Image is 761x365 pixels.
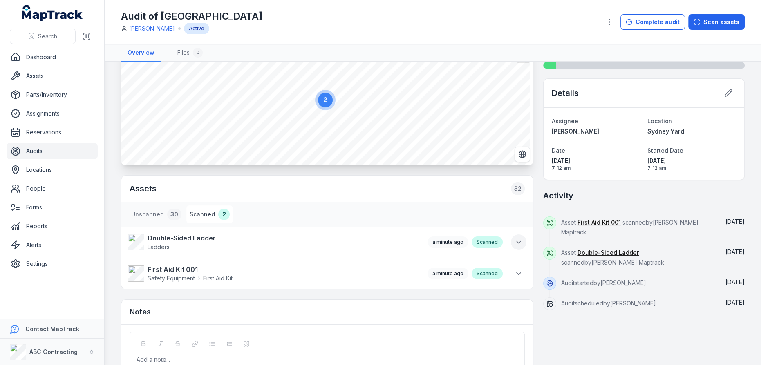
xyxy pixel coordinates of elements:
a: Reports [7,218,98,234]
button: Scanned2 [186,205,233,223]
a: MapTrack [22,5,83,21]
a: Parts/Inventory [7,87,98,103]
strong: Double-Sided Ladder [148,233,216,243]
span: Date [552,147,565,154]
span: Started Date [647,147,683,154]
time: 03/10/2025, 7:12:14 am [552,157,640,171]
span: a minute ago [432,270,463,276]
h1: Audit of [GEOGRAPHIC_DATA] [121,10,262,23]
span: [DATE] [725,248,745,255]
button: Unscanned30 [128,205,185,223]
a: Alerts [7,237,98,253]
div: 0 [193,48,203,58]
a: Files0 [171,45,209,62]
a: Audits [7,143,98,159]
span: First Aid Kit [203,274,233,283]
h3: Notes [130,306,151,318]
span: [DATE] [725,218,745,225]
span: [DATE] [552,157,640,165]
a: Assignments [7,105,98,122]
span: Sydney Yard [647,128,684,135]
a: People [7,180,98,197]
span: Safety Equipment [148,274,195,283]
button: Search [10,29,76,44]
span: Ladders [148,243,170,250]
time: 03/10/2025, 11:44:01 pm [725,218,745,225]
span: Audit started by [PERSON_NAME] [561,279,646,286]
h2: Details [552,87,579,99]
a: First Aid Kit 001Safety EquipmentFirst Aid Kit [128,265,419,283]
canvas: Map [121,35,530,165]
a: Dashboard [7,49,98,65]
div: 2 [218,209,230,220]
a: Settings [7,256,98,272]
div: 32 [511,182,525,195]
a: Double-Sided Ladder [577,249,639,257]
button: Complete audit [620,14,685,30]
span: 7:12 am [647,165,736,171]
button: Switch to Satellite View [515,147,530,162]
h2: Assets [130,182,525,195]
time: 03/10/2025, 11:44:02 pm [432,270,463,276]
h2: Activity [543,190,573,201]
time: 03/10/2025, 11:44:01 pm [432,239,463,245]
strong: First Aid Kit 001 [148,265,233,274]
time: 03/10/2025, 7:12:14 am [725,299,745,306]
span: Audit scheduled by [PERSON_NAME] [561,300,656,307]
strong: ABC Contracting [29,348,78,355]
div: Active [184,23,209,34]
a: Double-Sided LadderLadders [128,233,419,251]
a: Forms [7,199,98,216]
a: Assets [7,68,98,84]
span: Asset scanned by [PERSON_NAME] Maptrack [561,219,698,236]
a: [PERSON_NAME] [129,24,175,33]
a: Sydney Yard [647,127,736,136]
strong: Contact MapTrack [25,325,79,332]
span: [DATE] [725,278,745,285]
span: [DATE] [647,157,736,165]
span: Assignee [552,118,578,125]
div: Scanned [472,268,503,279]
time: 03/10/2025, 11:43:31 pm [725,248,745,255]
a: Reservations [7,124,98,140]
text: 2 [324,96,327,103]
span: Search [38,32,57,40]
span: [DATE] [725,299,745,306]
span: Asset scanned by [PERSON_NAME] Maptrack [561,249,664,266]
span: a minute ago [432,239,463,245]
a: [PERSON_NAME] [552,127,640,136]
a: First Aid Kit 001 [577,218,621,227]
a: Overview [121,45,161,62]
span: Location [647,118,672,125]
span: 7:12 am [552,165,640,171]
a: Locations [7,162,98,178]
div: 30 [167,209,181,220]
div: Scanned [472,236,503,248]
button: Scan assets [688,14,745,30]
time: 03/10/2025, 7:12:28 am [725,278,745,285]
time: 03/10/2025, 7:12:28 am [647,157,736,171]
